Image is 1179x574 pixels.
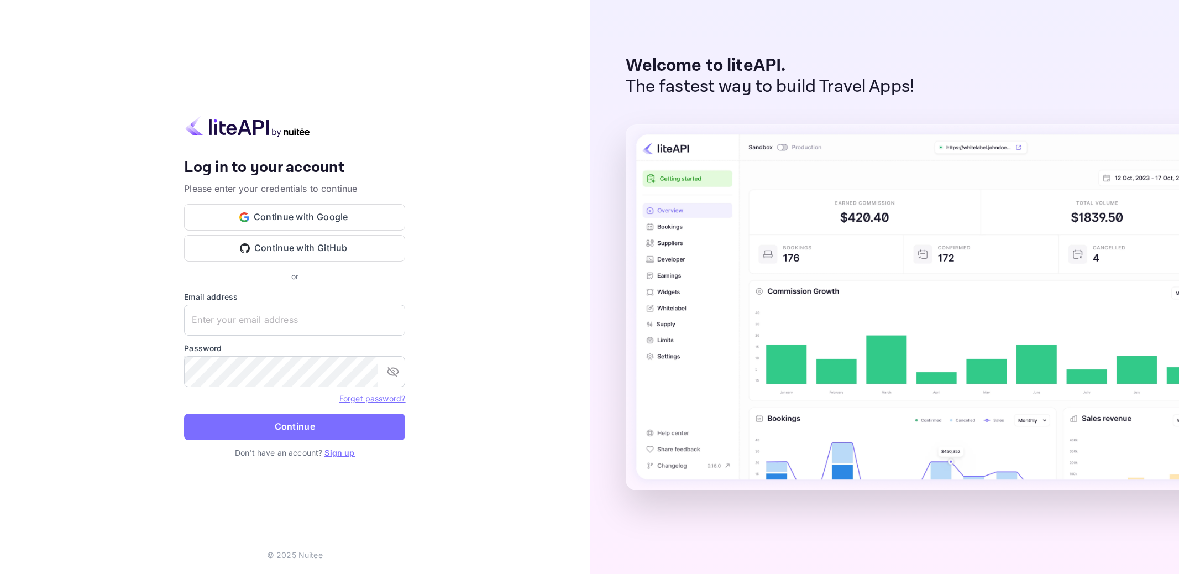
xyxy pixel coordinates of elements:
[184,158,405,178] h4: Log in to your account
[339,393,405,404] a: Forget password?
[184,305,405,336] input: Enter your email address
[291,270,298,282] p: or
[267,549,323,561] p: © 2025 Nuitee
[184,291,405,302] label: Email address
[626,76,915,97] p: The fastest way to build Travel Apps!
[184,235,405,262] button: Continue with GitHub
[184,204,405,231] button: Continue with Google
[382,361,404,383] button: toggle password visibility
[324,448,354,457] a: Sign up
[184,447,405,458] p: Don't have an account?
[339,394,405,403] a: Forget password?
[184,342,405,354] label: Password
[626,55,915,76] p: Welcome to liteAPI.
[184,182,405,195] p: Please enter your credentials to continue
[184,116,311,137] img: liteapi
[184,414,405,440] button: Continue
